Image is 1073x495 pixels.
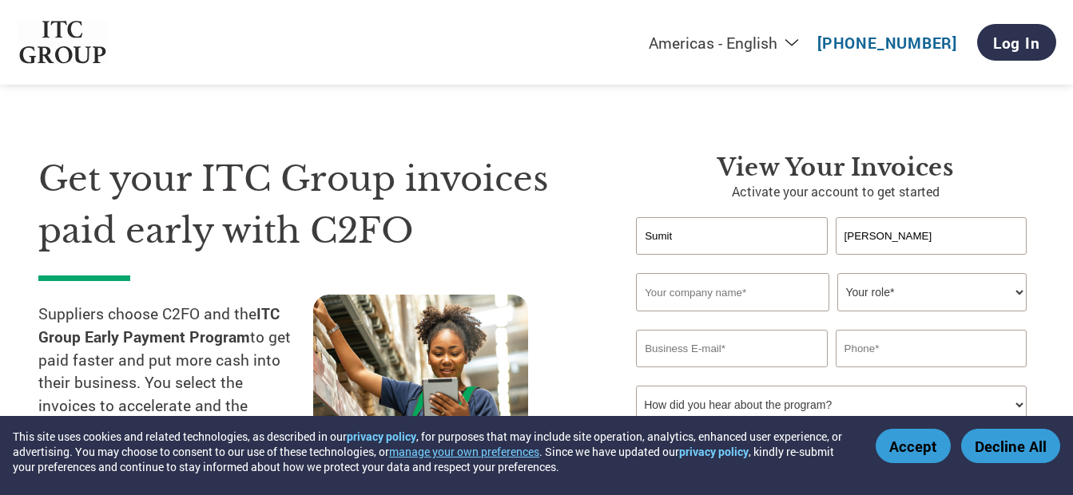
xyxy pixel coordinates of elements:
div: Inavlid Email Address [636,369,827,379]
button: Decline All [961,429,1060,463]
input: First Name* [636,217,827,255]
button: manage your own preferences [389,444,539,459]
input: Last Name* [836,217,1027,255]
a: privacy policy [679,444,749,459]
select: Title/Role [837,273,1027,311]
div: This site uses cookies and related technologies, as described in our , for purposes that may incl... [13,429,852,474]
div: Invalid first name or first name is too long [636,256,827,267]
p: Suppliers choose C2FO and the to get paid faster and put more cash into their business. You selec... [38,303,313,441]
div: Invalid company name or company name is too long [636,313,1027,323]
div: Inavlid Phone Number [836,369,1027,379]
a: privacy policy [347,429,416,444]
h3: View Your Invoices [636,153,1035,182]
h1: Get your ITC Group invoices paid early with C2FO [38,153,588,256]
div: Invalid last name or last name is too long [836,256,1027,267]
img: supply chain worker [313,295,528,452]
img: ITC Group [18,21,109,65]
input: Your company name* [636,273,829,311]
button: Accept [876,429,951,463]
input: Invalid Email format [636,330,827,367]
p: Activate your account to get started [636,182,1035,201]
strong: ITC Group Early Payment Program [38,303,280,346]
a: [PHONE_NUMBER] [817,33,957,53]
a: Log In [977,24,1056,61]
input: Phone* [836,330,1027,367]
